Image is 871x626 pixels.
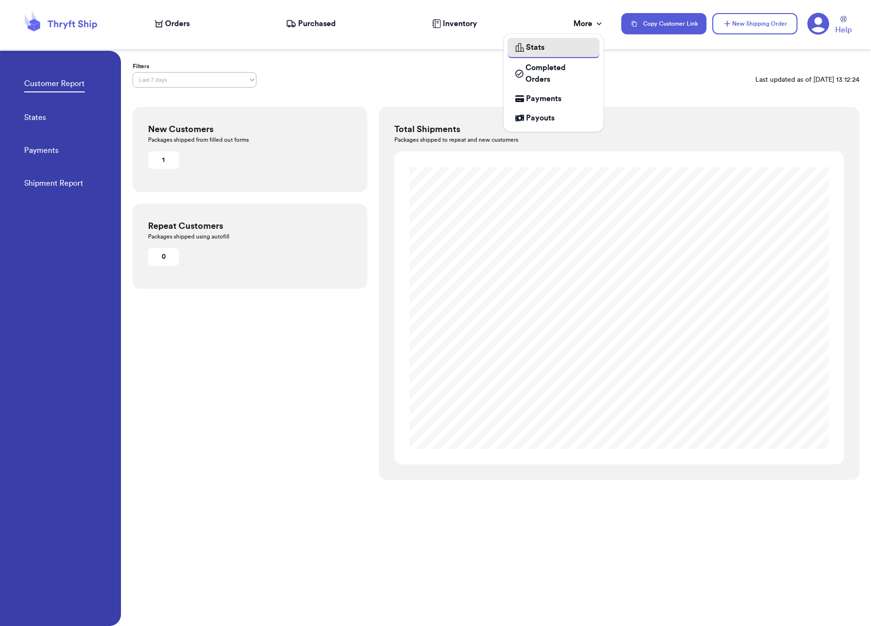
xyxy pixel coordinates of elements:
[526,93,561,104] span: Payments
[712,13,797,34] button: New Shipping Order
[148,233,352,240] p: Packages shipped using autofill
[526,112,555,124] span: Payouts
[432,18,477,30] a: Inventory
[148,136,352,144] p: Packages shipped from filled out forms
[394,136,844,144] p: Packages shipped to repeat and new customers
[24,145,59,158] a: Payments
[508,38,600,58] a: Stats
[148,122,352,136] h3: New Customers
[24,112,46,125] a: States
[835,16,852,36] a: Help
[148,219,352,233] h3: Repeat Customers
[152,252,175,262] div: 0
[443,18,477,30] span: Inventory
[526,42,544,53] span: Stats
[286,18,336,30] a: Purchased
[165,18,190,30] span: Orders
[24,178,83,191] a: Shipment Report
[133,62,256,70] label: Filters
[835,24,852,36] span: Help
[152,155,175,165] div: 1
[755,75,859,85] p: Last updated as of: [DATE] 13:12:24
[508,108,600,128] a: Payouts
[508,58,600,89] a: Completed Orders
[621,13,706,34] button: Copy Customer Link
[298,18,336,30] span: Purchased
[526,62,592,85] span: Completed Orders
[508,89,600,108] a: Payments
[24,78,85,92] a: Customer Report
[155,18,190,30] a: Orders
[394,122,844,136] h3: Total Shipments
[573,18,604,30] div: More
